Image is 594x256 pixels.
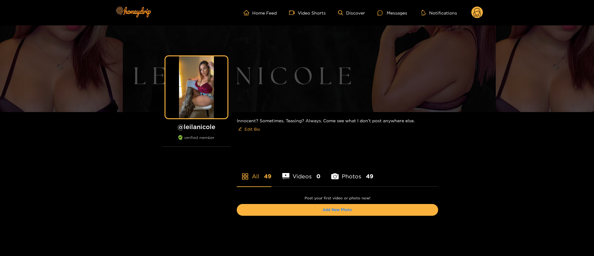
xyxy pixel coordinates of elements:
[331,158,373,186] li: Photos
[162,123,231,131] h1: @ leilanicole
[316,172,320,180] span: 0
[244,126,260,132] span: Edit Bio
[237,112,438,139] div: Innocent? Sometimes. Teasing? Always. Come see what I don’t post anywhere else.
[244,10,252,15] span: home
[237,158,271,186] li: All
[237,204,438,216] button: Add New Photo
[237,124,261,134] button: editEdit Bio
[264,172,271,180] span: 49
[377,9,407,16] div: Messages
[241,173,249,180] span: appstore
[289,10,298,15] span: video-camera
[237,196,438,200] p: Post your first video or photo now!
[238,127,242,132] span: edit
[289,10,326,15] a: Video Shorts
[282,158,321,186] li: Videos
[244,10,277,15] a: Home Feed
[338,10,365,15] a: Discover
[323,208,352,212] a: Add New Photo
[366,172,373,180] span: 49
[420,10,459,16] button: Notifications
[162,135,231,147] div: verified member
